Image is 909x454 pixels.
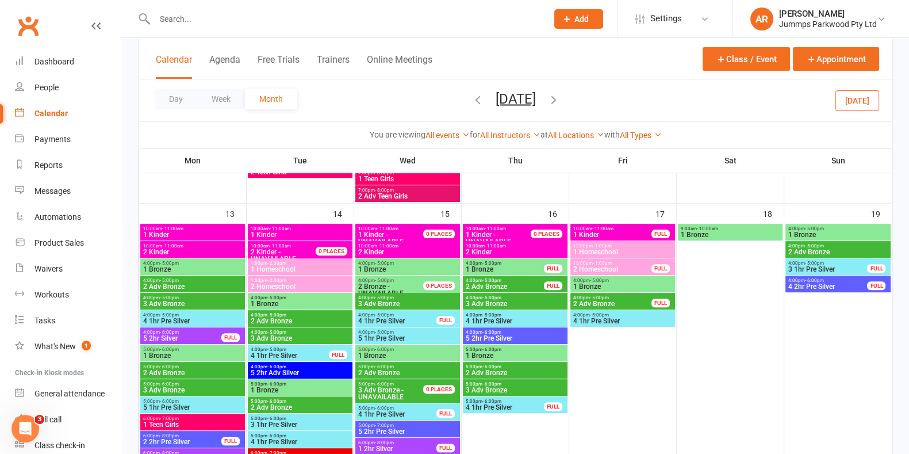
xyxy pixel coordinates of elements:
span: 6:00pm [143,433,222,438]
a: People [15,75,121,101]
span: - 6:00pm [160,399,179,404]
span: - 6:00pm [375,381,394,387]
span: - 5:00pm [160,295,179,300]
span: - 6:00pm [160,330,179,335]
span: - 6:00pm [482,381,501,387]
span: 2 Homeschool [250,283,350,290]
span: - 11:00am [377,243,398,249]
span: 4:00pm [788,278,868,283]
span: 1 2hr Silver [358,445,437,452]
span: 10:00am [358,226,437,231]
div: Payments [34,135,71,144]
a: All Instructors [480,131,540,140]
span: 1 Bronze [250,300,350,307]
div: 0 PLACES [423,385,455,394]
span: 6:00pm [143,416,243,421]
span: 3 Adv Bronze [143,387,243,394]
span: 2 Bronze - [358,283,390,291]
span: 1 Kinder [250,231,350,238]
div: 16 [548,204,569,223]
span: 4:00pm [358,261,458,266]
span: 4:00pm [143,312,243,318]
a: Messages [15,178,121,204]
span: UNAVAILABLE [358,283,437,297]
span: 4:00pm [465,261,544,266]
span: 4:00pm [788,261,868,266]
span: 5:00pm [143,347,243,352]
th: Fri [569,148,677,173]
span: 4:00pm [358,312,437,318]
div: FULL [867,264,885,273]
div: [PERSON_NAME] [779,9,877,19]
span: 1 Teen Girls [143,421,243,428]
span: - 5:00pm [805,226,824,231]
div: FULL [651,264,670,273]
th: Thu [462,148,569,173]
span: 5 1hr Pre Silver [358,335,458,342]
span: - 2:00pm [267,261,286,266]
span: 5:00pm [143,399,243,404]
span: 4:00pm [573,312,673,318]
a: Reports [15,152,121,178]
span: 1 Kinder [573,231,652,238]
span: 4:00pm [788,243,889,249]
span: 5:00pm [465,347,565,352]
span: 1 Bronze [680,231,780,238]
span: 4 1hr Pre Silver [143,318,243,325]
span: - 5:00pm [267,347,286,352]
span: 1 Kinder - [466,231,496,239]
span: - 6:00pm [267,364,286,369]
span: 1 Bronze [143,352,243,359]
span: - 8:00pm [375,440,394,445]
span: - 6:00pm [267,416,286,421]
button: Agenda [209,54,240,79]
span: 12:00pm [573,243,673,249]
div: Messages [34,186,71,196]
span: - 5:00pm [160,312,179,318]
span: 3 Adv Bronze [465,300,565,307]
span: 5 2hr Silver [143,335,222,342]
span: 10:00am [465,226,544,231]
span: - 5:00pm [482,312,501,318]
span: - 10:00am [697,226,718,231]
span: - 11:00am [485,226,506,231]
span: 2 Kinder [143,249,243,255]
span: 5:00pm [358,364,458,369]
span: 1:00pm [250,278,350,283]
span: 5 1hr Pre Silver [143,404,243,411]
span: 1 [82,341,91,350]
span: 4:00pm [143,295,243,300]
span: 10:00am [465,243,565,249]
button: Appointment [793,47,879,71]
div: FULL [544,402,562,411]
input: Search... [151,11,539,27]
span: - 5:00pm [375,312,394,318]
span: - 1:00pm [593,261,612,266]
span: 2 Adv Bronze [788,249,889,255]
span: - 5:00pm [375,330,394,335]
a: Dashboard [15,49,121,75]
span: 5:00pm [465,399,544,404]
div: AR [750,7,773,30]
span: - 5:00pm [482,278,501,283]
span: - 7:00pm [160,416,179,421]
span: 2 Adv Teen Girls [358,193,458,200]
span: 4 1hr Pre Silver [465,318,565,325]
button: Month [245,89,297,109]
span: 4 1hr Pre Silver [358,411,437,418]
th: Mon [139,148,247,173]
span: 6:00pm [358,440,437,445]
span: 12:00pm [573,261,652,266]
span: 10:00am [573,226,652,231]
span: - 6:00pm [160,381,179,387]
th: Sat [677,148,784,173]
span: 4 1hr Pre Silver [250,352,329,359]
span: - 11:00am [162,243,183,249]
button: Calendar [156,54,192,79]
span: 3 Adv Bronze [358,300,458,307]
span: 10:00am [250,226,350,231]
div: 0 PLACES [531,230,562,238]
span: 2 Kinder - [251,248,281,256]
span: 5:00pm [358,347,458,352]
span: 5:00pm [465,381,565,387]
